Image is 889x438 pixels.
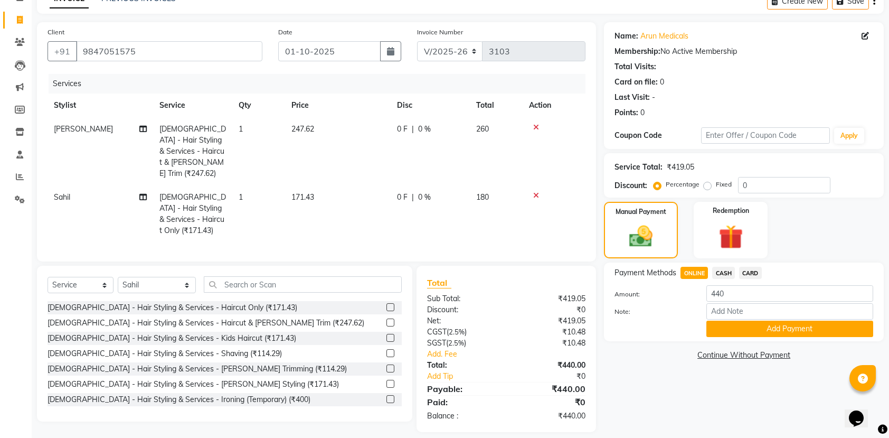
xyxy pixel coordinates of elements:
div: Sub Total: [419,293,506,304]
span: 2.5% [449,328,465,336]
a: Continue Without Payment [606,350,882,361]
label: Percentage [666,180,699,189]
span: Total [427,277,451,288]
img: _gift.svg [711,222,751,252]
div: ₹419.05 [667,162,694,173]
span: [DEMOGRAPHIC_DATA] - Hair Styling & Services - Haircut Only (₹171.43) [159,192,226,235]
div: [DEMOGRAPHIC_DATA] - Hair Styling & Services - Haircut & [PERSON_NAME] Trim (₹247.62) [48,318,364,329]
div: ₹440.00 [506,360,593,371]
th: Disc [391,94,470,117]
div: Services [49,74,593,94]
label: Amount: [607,290,698,299]
div: Total: [419,360,506,371]
div: Card on file: [614,77,658,88]
span: Sahil [54,192,70,202]
span: 180 [476,192,489,202]
div: 0 [640,107,645,118]
th: Price [285,94,391,117]
div: ₹0 [521,371,594,382]
div: ₹0 [506,304,593,315]
iframe: chat widget [845,396,878,427]
div: Last Visit: [614,92,650,103]
label: Manual Payment [616,207,666,217]
div: Service Total: [614,162,663,173]
div: 0 [660,77,664,88]
div: ₹419.05 [506,315,593,327]
div: [DEMOGRAPHIC_DATA] - Hair Styling & Services - Kids Haircut (₹171.43) [48,333,296,344]
th: Action [523,94,585,117]
span: 2.5% [448,339,464,347]
label: Invoice Number [417,27,463,37]
th: Total [470,94,523,117]
div: Discount: [614,180,647,191]
div: ₹0 [506,396,593,408]
div: Points: [614,107,638,118]
div: Paid: [419,396,506,408]
span: 0 % [418,124,431,135]
a: Arun Medicals [640,31,688,42]
th: Qty [232,94,285,117]
div: ₹440.00 [506,383,593,395]
span: CASH [712,267,735,279]
span: CGST [427,327,447,337]
span: SGST [427,338,446,348]
label: Note: [607,307,698,316]
div: Membership: [614,46,660,57]
input: Search by Name/Mobile/Email/Code [76,41,262,61]
button: Add Payment [706,321,873,337]
span: 0 % [418,192,431,203]
div: ₹10.48 [506,327,593,338]
th: Stylist [48,94,153,117]
span: 1 [239,124,243,134]
input: Enter Offer / Coupon Code [701,127,830,144]
button: Apply [834,128,864,144]
div: ( ) [419,338,506,349]
div: ₹440.00 [506,411,593,422]
div: [DEMOGRAPHIC_DATA] - Hair Styling & Services - [PERSON_NAME] Styling (₹171.43) [48,379,339,390]
span: Payment Methods [614,267,676,278]
label: Date [278,27,292,37]
div: ₹10.48 [506,338,593,349]
span: ONLINE [680,267,708,279]
input: Add Note [706,303,873,320]
span: 171.43 [291,192,314,202]
div: - [652,92,655,103]
div: ₹419.05 [506,293,593,304]
label: Fixed [716,180,732,189]
label: Client [48,27,64,37]
span: 0 F [397,124,408,135]
div: ( ) [419,327,506,338]
span: 247.62 [291,124,314,134]
span: 260 [476,124,489,134]
input: Search or Scan [204,276,402,293]
th: Service [153,94,232,117]
div: Balance : [419,411,506,422]
div: Discount: [419,304,506,315]
div: [DEMOGRAPHIC_DATA] - Hair Styling & Services - [PERSON_NAME] Trimming (₹114.29) [48,364,347,375]
a: Add. Fee [419,349,593,360]
div: Total Visits: [614,61,656,72]
label: Redemption [713,206,749,216]
div: Name: [614,31,638,42]
span: 0 F [397,192,408,203]
span: 1 [239,192,243,202]
input: Amount [706,285,873,302]
span: [DEMOGRAPHIC_DATA] - Hair Styling & Services - Haircut & [PERSON_NAME] Trim (₹247.62) [159,124,226,178]
span: CARD [739,267,762,279]
div: [DEMOGRAPHIC_DATA] - Hair Styling & Services - Haircut Only (₹171.43) [48,302,297,313]
div: Net: [419,315,506,327]
a: Add Tip [419,371,521,382]
img: _cash.svg [622,223,660,250]
span: | [412,124,414,135]
div: Coupon Code [614,130,701,141]
span: [PERSON_NAME] [54,124,113,134]
span: | [412,192,414,203]
div: [DEMOGRAPHIC_DATA] - Hair Styling & Services - Ironing (Temporary) (₹400) [48,394,310,405]
div: [DEMOGRAPHIC_DATA] - Hair Styling & Services - Shaving (₹114.29) [48,348,282,359]
div: Payable: [419,383,506,395]
button: +91 [48,41,77,61]
div: No Active Membership [614,46,873,57]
